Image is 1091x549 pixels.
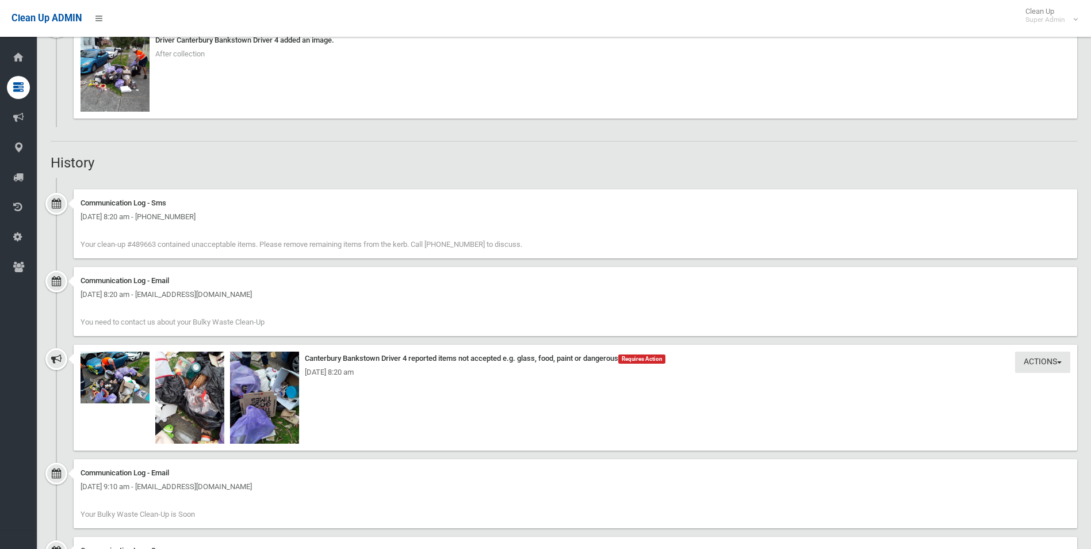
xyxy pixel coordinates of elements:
[1020,7,1077,24] span: Clean Up
[81,352,150,403] img: 2025-10-0908.19.16496352505617360382.jpg
[81,210,1070,224] div: [DATE] 8:20 am - [PHONE_NUMBER]
[81,510,195,518] span: Your Bulky Waste Clean-Up is Soon
[1015,352,1070,373] button: Actions
[1025,16,1065,24] small: Super Admin
[81,274,1070,288] div: Communication Log - Email
[81,288,1070,302] div: [DATE] 8:20 am - [EMAIL_ADDRESS][DOMAIN_NAME]
[81,240,522,249] span: Your clean-up #489663 contained unacceptable items. Please remove remaining items from the kerb. ...
[81,196,1070,210] div: Communication Log - Sms
[155,49,205,58] span: After collection
[51,155,1077,170] h2: History
[81,318,265,326] span: You need to contact us about your Bulky Waste Clean-Up
[81,20,150,112] img: 2025-10-0908.20.135089698264528355725.jpg
[81,33,1070,47] div: Driver Canterbury Bankstown Driver 4 added an image.
[81,480,1070,494] div: [DATE] 9:10 am - [EMAIL_ADDRESS][DOMAIN_NAME]
[81,365,1070,379] div: [DATE] 8:20 am
[12,13,82,24] span: Clean Up ADMIN
[155,352,224,444] img: 2025-10-0908.19.452031389978782930999.jpg
[81,466,1070,480] div: Communication Log - Email
[81,352,1070,365] div: Canterbury Bankstown Driver 4 reported items not accepted e.g. glass, food, paint or dangerous
[230,352,299,444] img: 2025-10-0908.19.594436750048227123903.jpg
[618,354,665,364] span: Requires Action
